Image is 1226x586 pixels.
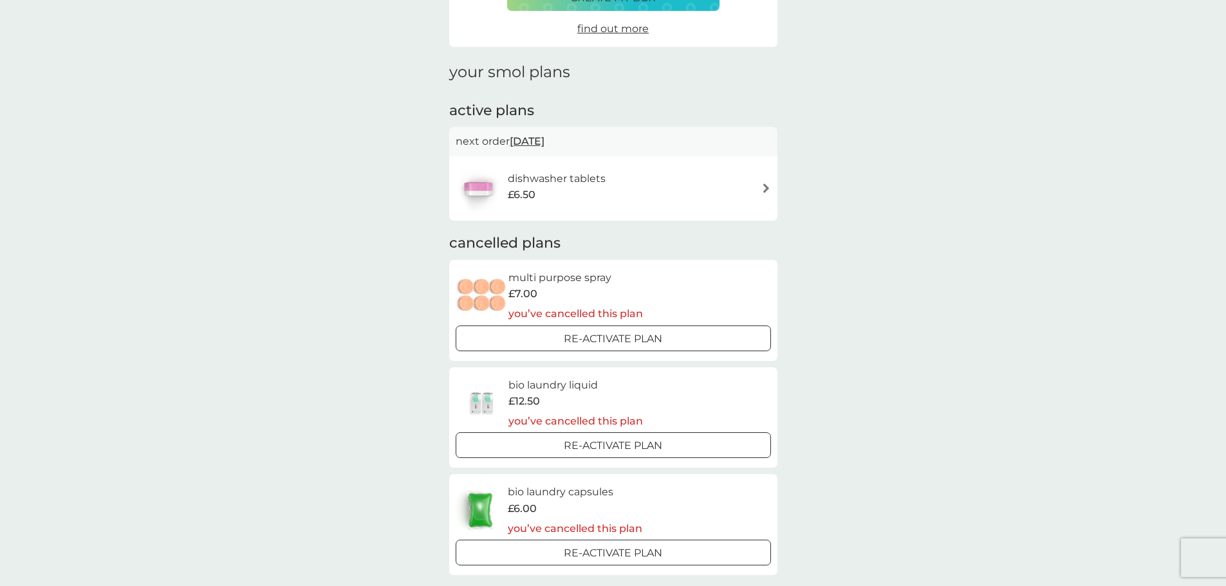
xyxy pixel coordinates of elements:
img: arrow right [761,183,771,193]
button: Re-activate Plan [456,432,771,458]
span: find out more [577,23,649,35]
img: bio laundry liquid [456,380,508,425]
img: multi purpose spray [456,273,508,318]
h2: active plans [449,101,777,121]
span: £6.50 [508,187,535,203]
span: £12.50 [508,393,540,410]
a: find out more [577,21,649,37]
h6: bio laundry capsules [508,484,642,500]
p: Re-activate Plan [564,331,662,347]
p: you’ve cancelled this plan [508,306,643,322]
h6: dishwasher tablets [508,170,606,187]
span: [DATE] [510,129,544,154]
p: you’ve cancelled this plan [508,413,643,430]
h6: bio laundry liquid [508,377,643,394]
h1: your smol plans [449,63,777,82]
button: Re-activate Plan [456,540,771,565]
span: £7.00 [508,286,537,302]
span: £6.00 [508,500,537,517]
p: you’ve cancelled this plan [508,520,642,537]
button: Re-activate Plan [456,325,771,351]
img: dishwasher tablets [456,166,501,211]
p: Re-activate Plan [564,545,662,562]
h2: cancelled plans [449,233,777,253]
img: bio laundry capsules [456,488,505,533]
h6: multi purpose spray [508,270,643,286]
p: Re-activate Plan [564,437,662,454]
p: next order [456,133,771,150]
